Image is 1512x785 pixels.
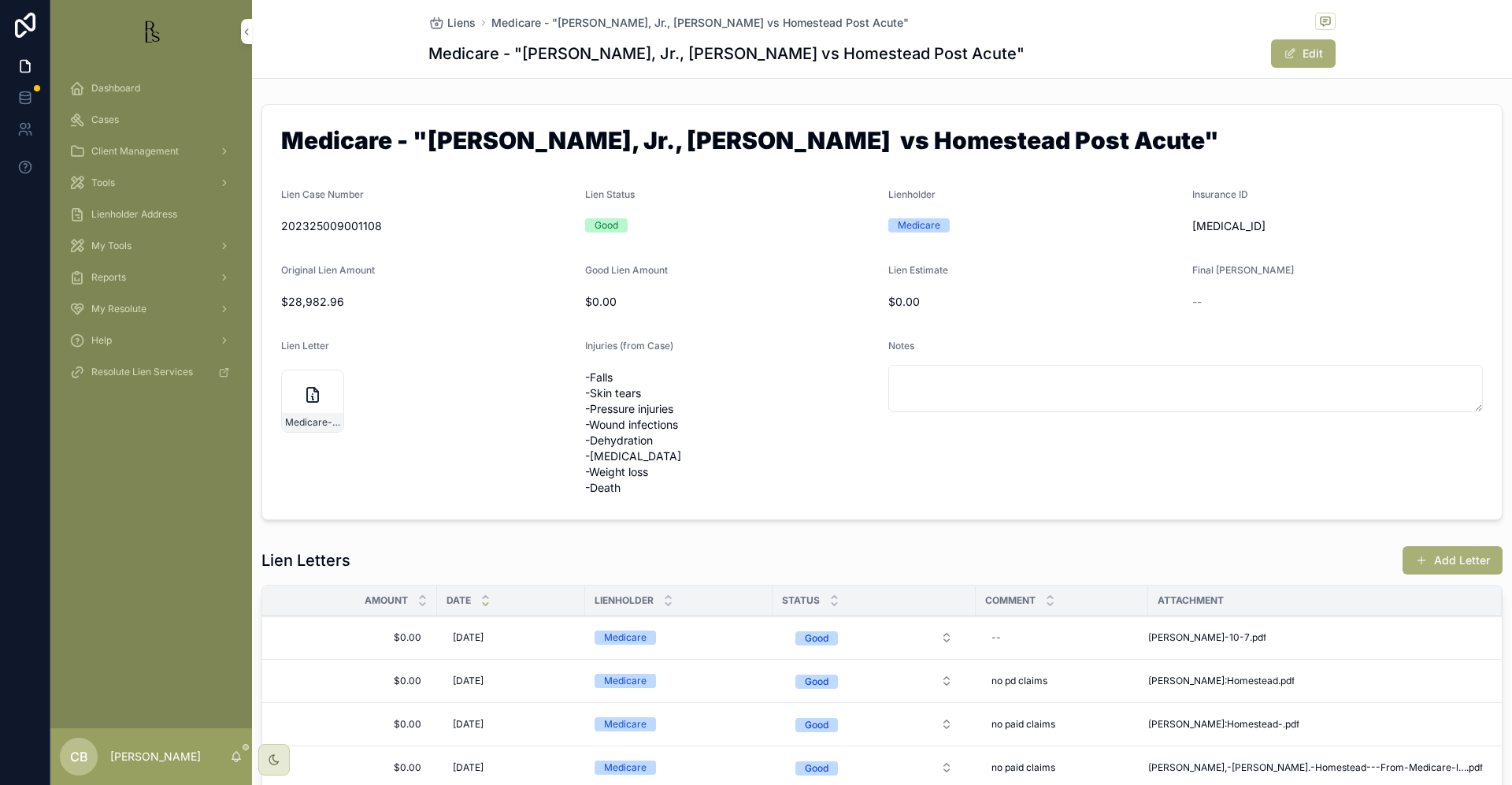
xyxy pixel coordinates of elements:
[805,761,828,776] div: Good
[805,675,828,689] div: Good
[991,761,1055,774] span: no paid claims
[453,718,484,731] span: [DATE]
[285,416,340,429] span: Medicare-initial-lien-request-09-07-2023
[604,761,647,775] div: Medicare
[595,631,763,645] a: Medicare
[782,709,966,739] a: Select Button
[888,188,936,200] span: Lienholder
[1148,675,1278,687] span: [PERSON_NAME]:Homestead
[139,19,164,44] img: App logo
[281,218,573,234] span: 202325009001108
[1403,546,1503,575] button: Add Letter
[428,43,1025,65] h1: Medicare - "[PERSON_NAME], Jr., [PERSON_NAME] vs Homestead Post Acute"
[783,667,965,695] button: Select Button
[585,370,876,496] span: -Falls -Skin tears -Pressure injuries -Wound infections -Dehydration -[MEDICAL_DATA] -Weight loss...
[60,74,243,102] a: Dashboard
[1148,675,1483,687] a: [PERSON_NAME]:Homestead.pdf
[281,712,428,737] a: $0.00
[453,631,484,644] span: [DATE]
[287,718,421,731] span: $0.00
[991,718,1055,731] span: no paid claims
[60,326,243,355] a: Help
[261,549,350,571] h1: Lien Letters
[60,232,243,260] a: My Tools
[281,625,428,650] a: $0.00
[60,169,243,197] a: Tools
[783,753,965,782] button: Select Button
[805,718,828,732] div: Good
[1158,594,1224,607] span: Attachment
[888,264,948,276] span: Lien Estimate
[585,264,668,276] span: Good Lien Amount
[888,340,914,352] span: Notes
[1148,631,1483,644] a: [PERSON_NAME]-10-7.pdf
[585,340,673,352] span: Injuries (from Case)
[1148,631,1250,644] span: [PERSON_NAME]-10-7
[453,675,484,687] span: [DATE]
[595,674,763,688] a: Medicare
[91,240,132,252] span: My Tools
[985,594,1036,607] span: Comment
[1278,675,1295,687] span: .pdf
[365,594,408,607] span: Amount
[91,82,140,95] span: Dashboard
[604,674,647,688] div: Medicare
[491,15,909,31] a: Medicare - "[PERSON_NAME], Jr., [PERSON_NAME] vs Homestead Post Acute"
[281,668,428,694] a: $0.00
[1148,718,1283,731] span: [PERSON_NAME]:Homestead-
[782,666,966,696] a: Select Button
[60,358,243,386] a: Resolute Lien Services
[585,188,635,200] span: Lien Status
[281,188,364,200] span: Lien Case Number
[447,668,576,694] a: [DATE]
[1466,761,1483,774] span: .pdf
[991,631,1001,644] div: --
[60,137,243,166] a: Client Management
[110,749,201,765] p: [PERSON_NAME]
[287,675,421,687] span: $0.00
[888,294,1180,310] span: $0.00
[91,145,179,158] span: Client Management
[91,113,119,126] span: Cases
[782,623,966,653] a: Select Button
[595,761,763,775] a: Medicare
[1192,188,1248,200] span: Insurance ID
[985,755,1139,780] a: no paid claims
[91,177,115,189] span: Tools
[281,340,329,352] span: Lien Letter
[60,263,243,292] a: Reports
[70,747,88,766] span: CB
[60,200,243,229] a: Lienholder Address
[91,334,112,347] span: Help
[91,271,126,284] span: Reports
[60,295,243,323] a: My Resolute
[281,755,428,780] a: $0.00
[1250,631,1266,644] span: .pdf
[991,675,1047,687] span: no pd claims
[985,668,1139,694] a: no pd claims
[91,303,146,315] span: My Resolute
[428,15,476,31] a: Liens
[595,218,618,233] div: Good
[1148,718,1483,731] a: [PERSON_NAME]:Homestead-.pdf
[447,15,476,31] span: Liens
[782,594,820,607] span: Status
[453,761,484,774] span: [DATE]
[985,712,1139,737] a: no paid claims
[447,594,471,607] span: Date
[60,106,243,134] a: Cases
[1192,264,1294,276] span: Final [PERSON_NAME]
[604,631,647,645] div: Medicare
[1148,761,1466,774] span: [PERSON_NAME],-[PERSON_NAME].-Homestead---From-Medicare-lien-No-Paid-Claims-05-07-25
[91,366,193,378] span: Resolute Lien Services
[604,717,647,731] div: Medicare
[1148,761,1483,774] a: [PERSON_NAME],-[PERSON_NAME].-Homestead---From-Medicare-lien-No-Paid-Claims-05-07-25.pdf
[447,625,576,650] a: [DATE]
[595,594,654,607] span: Lienholder
[1192,218,1484,234] span: [MEDICAL_ID]
[91,208,177,221] span: Lienholder Address
[783,710,965,738] button: Select Button
[447,755,576,780] a: [DATE]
